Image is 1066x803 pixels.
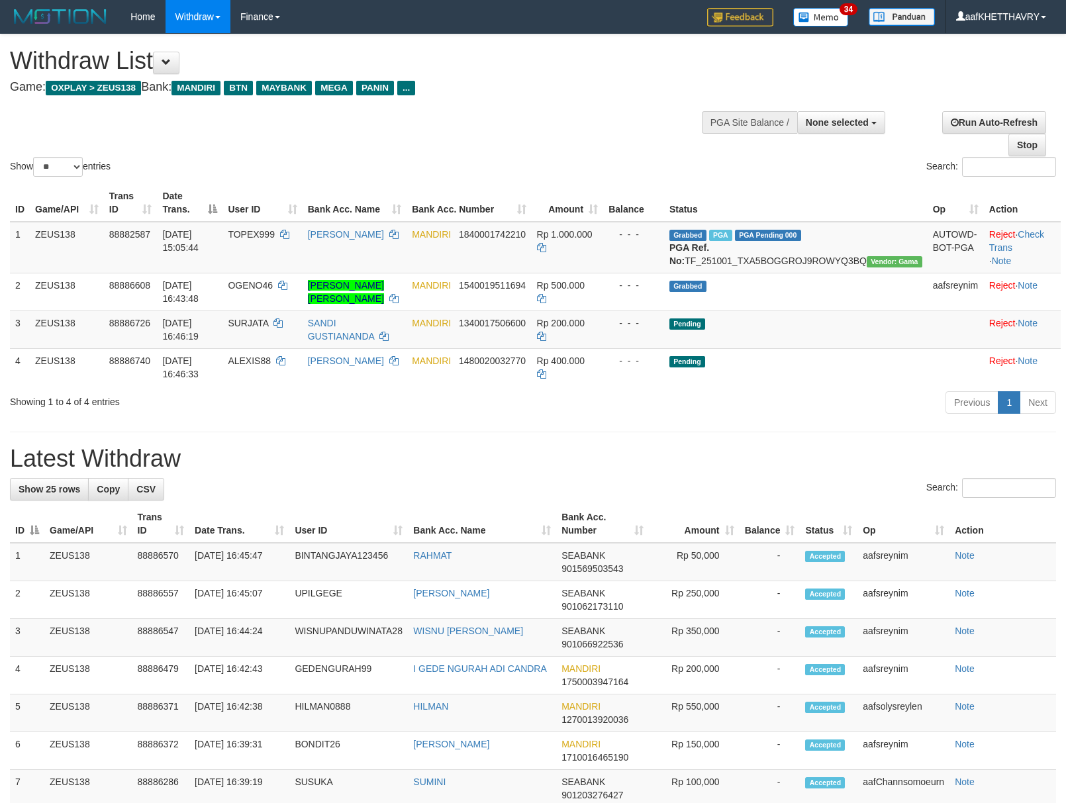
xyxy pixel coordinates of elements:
[132,694,190,732] td: 88886371
[412,355,451,366] span: MANDIRI
[857,543,949,581] td: aafsreynim
[459,355,526,366] span: Copy 1480020032770 to clipboard
[10,273,30,310] td: 2
[740,657,800,694] td: -
[740,543,800,581] td: -
[289,505,408,543] th: User ID: activate to sort column ascending
[459,229,526,240] span: Copy 1840001742210 to clipboard
[407,184,531,222] th: Bank Acc. Number: activate to sort column ascending
[984,348,1061,386] td: ·
[222,184,302,222] th: User ID: activate to sort column ascending
[537,229,593,240] span: Rp 1.000.000
[109,280,150,291] span: 88886608
[649,694,740,732] td: Rp 550,000
[561,701,601,712] span: MANDIRI
[136,484,156,495] span: CSV
[955,626,975,636] a: Note
[289,543,408,581] td: BINTANGJAYA123456
[10,81,697,94] h4: Game: Bank:
[942,111,1046,134] a: Run Auto-Refresh
[412,229,451,240] span: MANDIRI
[30,348,104,386] td: ZEUS138
[256,81,312,95] span: MAYBANK
[303,184,407,222] th: Bank Acc. Name: activate to sort column ascending
[1008,134,1046,156] a: Stop
[840,3,857,15] span: 34
[709,230,732,241] span: Marked by aafnoeunsreypich
[649,581,740,619] td: Rp 250,000
[289,581,408,619] td: UPILGEGE
[797,111,885,134] button: None selected
[608,316,659,330] div: - - -
[10,657,44,694] td: 4
[132,657,190,694] td: 88886479
[857,619,949,657] td: aafsreynim
[857,505,949,543] th: Op: activate to sort column ascending
[189,732,289,770] td: [DATE] 16:39:31
[1018,318,1038,328] a: Note
[109,355,150,366] span: 88886740
[649,619,740,657] td: Rp 350,000
[806,117,869,128] span: None selected
[740,505,800,543] th: Balance: activate to sort column ascending
[561,563,623,574] span: Copy 901569503543 to clipboard
[740,732,800,770] td: -
[30,184,104,222] th: Game/API: activate to sort column ascending
[19,484,80,495] span: Show 25 rows
[857,657,949,694] td: aafsreynim
[413,663,546,674] a: I GEDE NGURAH ADI CANDRA
[228,355,271,366] span: ALEXIS88
[989,355,1016,366] a: Reject
[132,581,190,619] td: 88886557
[10,581,44,619] td: 2
[561,714,628,725] span: Copy 1270013920036 to clipboard
[408,505,556,543] th: Bank Acc. Name: activate to sort column ascending
[669,356,705,367] span: Pending
[805,702,845,713] span: Accepted
[289,619,408,657] td: WISNUPANDUWINATA28
[707,8,773,26] img: Feedback.jpg
[955,701,975,712] a: Note
[532,184,604,222] th: Amount: activate to sort column ascending
[649,732,740,770] td: Rp 150,000
[132,732,190,770] td: 88886372
[315,81,353,95] span: MEGA
[308,355,384,366] a: [PERSON_NAME]
[10,543,44,581] td: 1
[162,355,199,379] span: [DATE] 16:46:33
[561,626,605,636] span: SEABANK
[793,8,849,26] img: Button%20Memo.svg
[955,663,975,674] a: Note
[649,657,740,694] td: Rp 200,000
[162,280,199,304] span: [DATE] 16:43:48
[44,505,132,543] th: Game/API: activate to sort column ascending
[88,478,128,500] a: Copy
[10,505,44,543] th: ID: activate to sort column descending
[44,657,132,694] td: ZEUS138
[702,111,797,134] div: PGA Site Balance /
[805,739,845,751] span: Accepted
[157,184,222,222] th: Date Trans.: activate to sort column descending
[869,8,935,26] img: panduan.png
[669,230,706,241] span: Grabbed
[162,229,199,253] span: [DATE] 15:05:44
[556,505,649,543] th: Bank Acc. Number: activate to sort column ascending
[413,777,446,787] a: SUMINI
[669,318,705,330] span: Pending
[459,318,526,328] span: Copy 1340017506600 to clipboard
[669,242,709,266] b: PGA Ref. No:
[162,318,199,342] span: [DATE] 16:46:19
[561,663,601,674] span: MANDIRI
[1018,280,1038,291] a: Note
[867,256,922,267] span: Vendor URL: https://trx31.1velocity.biz
[10,7,111,26] img: MOTION_logo.png
[171,81,220,95] span: MANDIRI
[805,664,845,675] span: Accepted
[228,280,273,291] span: OGENO46
[928,273,984,310] td: aafsreynim
[30,222,104,273] td: ZEUS138
[33,157,83,177] select: Showentries
[189,694,289,732] td: [DATE] 16:42:38
[412,318,451,328] span: MANDIRI
[397,81,415,95] span: ...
